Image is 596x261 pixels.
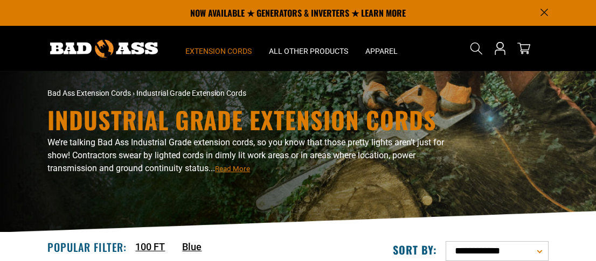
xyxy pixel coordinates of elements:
summary: Search [468,40,485,57]
h2: Popular Filter: [47,240,127,254]
summary: Apparel [357,26,406,71]
summary: Extension Cords [177,26,260,71]
span: All Other Products [269,46,348,56]
span: Industrial Grade Extension Cords [136,89,246,97]
span: Apparel [365,46,398,56]
span: Read More [215,165,250,173]
label: Sort by: [393,243,437,257]
summary: All Other Products [260,26,357,71]
span: › [133,89,135,97]
a: Bad Ass Extension Cords [47,89,131,97]
span: Extension Cords [185,46,252,56]
a: Blue [182,239,202,254]
a: 100 FT [135,239,165,254]
p: We’re talking Bad Ass Industrial Grade extension cords, so you know that those pretty lights aren... [47,136,462,175]
h1: Industrial Grade Extension Cords [47,108,462,132]
nav: breadcrumbs [47,88,376,99]
img: Bad Ass Extension Cords [50,40,158,58]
